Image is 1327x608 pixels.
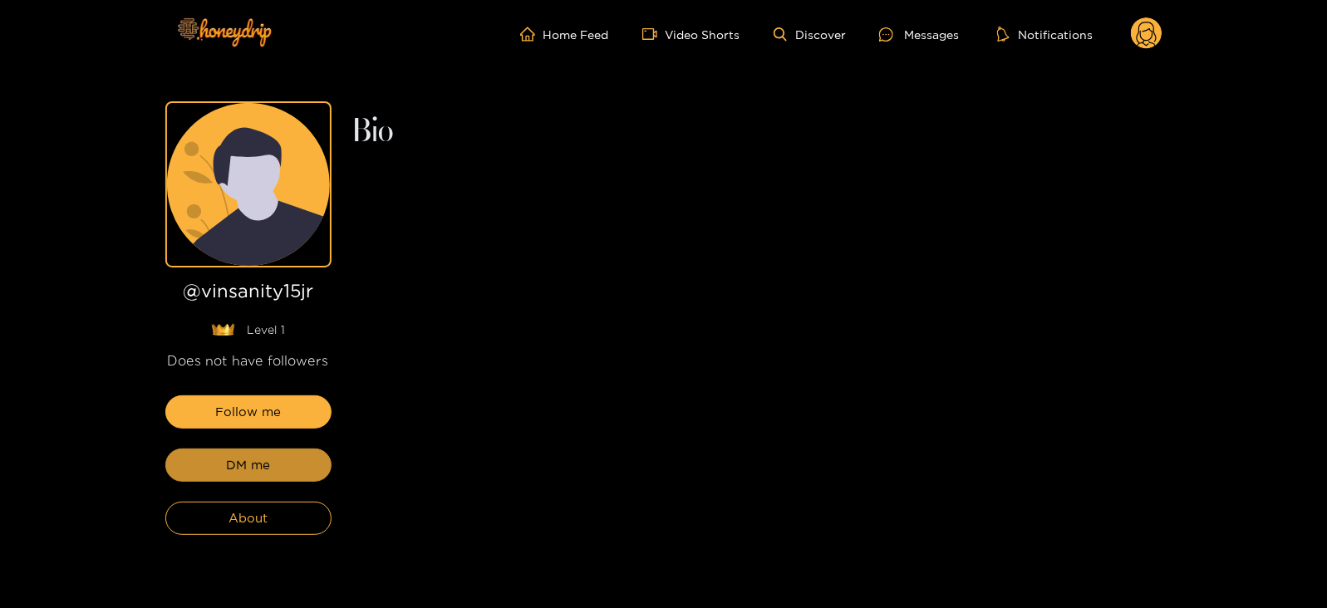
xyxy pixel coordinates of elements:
[879,25,959,44] div: Messages
[165,502,332,535] button: About
[642,27,740,42] a: Video Shorts
[165,351,332,370] div: Does not have followers
[211,323,235,336] img: lavel grade
[520,27,543,42] span: home
[165,395,332,429] button: Follow me
[520,27,609,42] a: Home Feed
[165,281,332,308] h1: @ vinsanity15jr
[215,402,281,422] span: Follow me
[229,508,268,528] span: About
[774,27,846,42] a: Discover
[992,26,1098,42] button: Notifications
[226,455,270,475] span: DM me
[351,118,1162,146] h2: Bio
[165,449,332,482] button: DM me
[248,321,286,338] span: Level 1
[642,27,666,42] span: video-camera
